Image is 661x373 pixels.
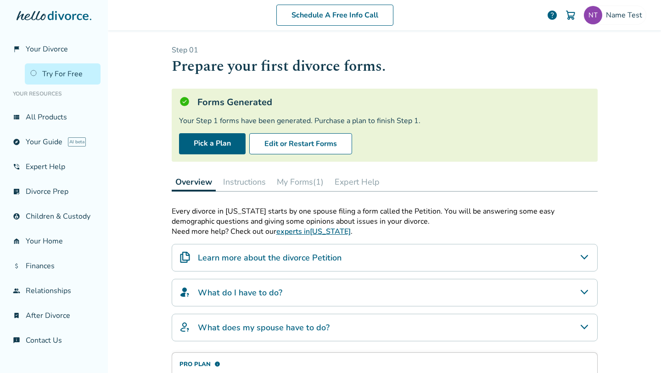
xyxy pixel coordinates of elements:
[13,113,20,121] span: view_list
[7,206,101,227] a: account_childChildren & Custody
[172,226,598,237] p: Need more help? Check out our .
[276,226,351,237] a: experts in[US_STATE]
[7,181,101,202] a: list_alt_checkDivorce Prep
[7,131,101,153] a: exploreYour GuideAI beta
[7,107,101,128] a: view_listAll Products
[179,360,532,368] div: Pro Plan
[172,314,598,341] div: What does my spouse have to do?
[584,6,602,24] img: sgqqtest+8@gmail.com
[198,287,282,299] h4: What do I have to do?
[249,133,352,154] button: Edit or Restart Forms
[13,312,20,319] span: bookmark_check
[179,116,590,126] div: Your Step 1 forms have been generated. Purchase a plan to finish Step 1.
[25,63,101,85] a: Try For Free
[273,173,327,191] button: My Forms(1)
[198,252,342,264] h4: Learn more about the divorce Petition
[7,156,101,177] a: phone_in_talkExpert Help
[7,231,101,252] a: garage_homeYour Home
[13,138,20,146] span: explore
[606,10,646,20] span: Name Test
[172,244,598,271] div: Learn more about the divorce Petition
[179,287,190,298] img: What do I have to do?
[197,96,272,108] h5: Forms Generated
[179,133,246,154] a: Pick a Plan
[172,45,598,55] p: Step 0 1
[13,262,20,270] span: attach_money
[13,163,20,170] span: phone_in_talk
[615,329,661,373] iframe: Chat Widget
[7,330,101,351] a: chat_infoContact Us
[547,10,558,21] a: help
[172,173,216,192] button: Overview
[214,361,220,367] span: info
[7,39,101,60] a: flag_2Your Divorce
[13,45,20,53] span: flag_2
[331,173,383,191] button: Expert Help
[276,5,393,26] a: Schedule A Free Info Call
[7,255,101,277] a: attach_moneyFinances
[172,206,598,226] p: Every divorce in [US_STATE] starts by one spouse filing a form called the Petition. You will be a...
[68,137,86,147] span: AI beta
[13,287,20,294] span: group
[7,280,101,301] a: groupRelationships
[13,337,20,344] span: chat_info
[172,55,598,78] h1: Prepare your first divorce forms.
[179,252,190,263] img: Learn more about the divorce Petition
[7,305,101,326] a: bookmark_checkAfter Divorce
[13,237,20,245] span: garage_home
[13,188,20,195] span: list_alt_check
[179,322,190,333] img: What does my spouse have to do?
[26,44,68,54] span: Your Divorce
[219,173,269,191] button: Instructions
[565,10,576,21] img: Cart
[7,85,101,103] li: Your Resources
[13,213,20,220] span: account_child
[198,322,330,333] h4: What does my spouse have to do?
[172,279,598,306] div: What do I have to do?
